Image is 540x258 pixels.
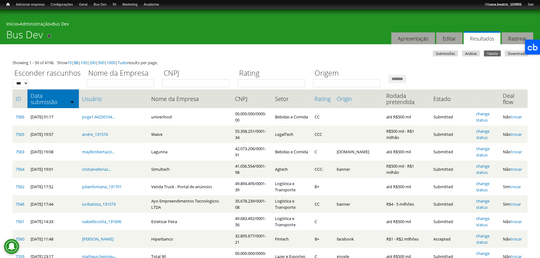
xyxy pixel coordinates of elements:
a: Configurações [48,2,76,8]
td: 00.000.000/0000-00 [232,108,272,126]
td: [DATE] 14:33 [27,213,79,230]
label: Origem [313,68,384,79]
strong: ana.beatriz_103955 [490,2,521,6]
a: Sair [524,2,537,8]
a: Oláana.beatriz_103955 [482,2,524,8]
a: [PERSON_NAME] [82,236,113,242]
td: 55.358.251/0001-34 [232,126,272,143]
td: CCC- [311,160,334,178]
a: isabel0costta_131696 [82,219,121,224]
a: Administração [20,21,50,27]
div: » » [6,21,534,29]
td: Submitted [430,160,473,178]
td: Simultech [148,160,232,178]
td: Não [500,108,528,126]
a: change status [476,181,489,193]
td: Não [500,213,528,230]
td: [DATE] 19:08 [27,143,79,160]
a: Tabela [484,50,501,56]
td: 41.056.554/0001-98 [232,160,272,178]
td: 35.678.239/0001-08 [232,195,272,213]
a: RI [110,2,119,8]
td: banner [334,195,383,213]
td: R$500 mil - R$1 milhão [383,126,430,143]
a: trocar [511,236,522,242]
td: Esteticar Feira [148,213,232,230]
td: Não [500,143,528,160]
td: Sim [500,178,528,195]
td: Fintech [272,230,311,248]
td: até R$500 mil [383,108,430,126]
td: LegalTech [272,126,311,143]
td: até R$500 mil [383,178,430,195]
a: trocar [511,166,522,172]
td: Agtech [272,160,311,178]
a: Bus Dev [90,2,110,8]
td: Submitted [430,195,473,213]
a: change status [476,163,489,175]
td: [DATE] 19:01 [27,160,79,178]
td: Venda Truck - Portal de anúncios [148,178,232,195]
a: Submissões [433,50,458,56]
td: Hiperbanco [148,230,232,248]
a: trocar [510,201,521,207]
a: Geral [76,2,90,8]
td: Sim [500,195,528,213]
a: andre_131574 [82,131,108,137]
a: 1000 [107,60,115,65]
a: iuribatista_131573 [82,201,116,207]
a: change status [476,111,489,123]
td: Submitted [430,108,473,126]
td: 42.073.206/0001-91 [232,143,272,160]
label: Nome da Empresa [87,68,158,79]
td: Não [500,126,528,143]
td: Não [500,160,528,178]
td: Não [500,230,528,248]
a: 100 [80,60,87,65]
td: 49.683.492/0001-56 [232,213,272,230]
a: Download [505,50,528,56]
label: CNPJ [162,68,234,79]
a: trocar [511,219,522,224]
span: Início [6,2,10,7]
a: 10 [67,60,72,65]
th: Deal flow [500,89,528,108]
td: R$1 - R$2 milhões [383,230,430,248]
a: Apresentação [391,32,435,45]
a: 7546 [16,201,24,207]
a: ID [16,96,24,102]
a: 7562 [16,184,24,189]
a: 50 [74,60,78,65]
td: 49.894.495/0001-39 [232,178,272,195]
a: 7566 [16,114,24,120]
a: cristianeferraz... [82,166,111,172]
a: change status [476,233,489,245]
a: change status [476,128,489,140]
a: Origin [337,96,380,102]
td: [DOMAIN_NAME] [334,143,383,160]
a: trocar [511,114,522,120]
td: facebook [334,230,383,248]
a: Rating [315,96,330,102]
td: banner [334,160,383,178]
td: Logística e Transporte [272,178,311,195]
td: Bebidas e Comida [272,143,311,160]
td: Lagunna [148,143,232,160]
td: Submitted [430,178,473,195]
td: Logística e Transporte [272,195,311,213]
td: [DATE] 17:44 [27,195,79,213]
a: 500 [98,60,104,65]
td: R$500 mil - R$1 milhão [383,160,430,178]
a: 200 [89,60,96,65]
a: Bus Dev [52,21,69,27]
a: Tudo [118,60,127,65]
a: 7565 [16,131,24,137]
a: Início [3,2,13,7]
a: julianfontana_131701 [82,184,122,189]
a: 7564 [16,166,24,172]
td: Bebidas e Comida [272,108,311,126]
td: [DATE] 19:57 [27,126,79,143]
a: Marketing [119,2,141,8]
a: Data submissão [31,93,76,105]
td: Submitted [430,143,473,160]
